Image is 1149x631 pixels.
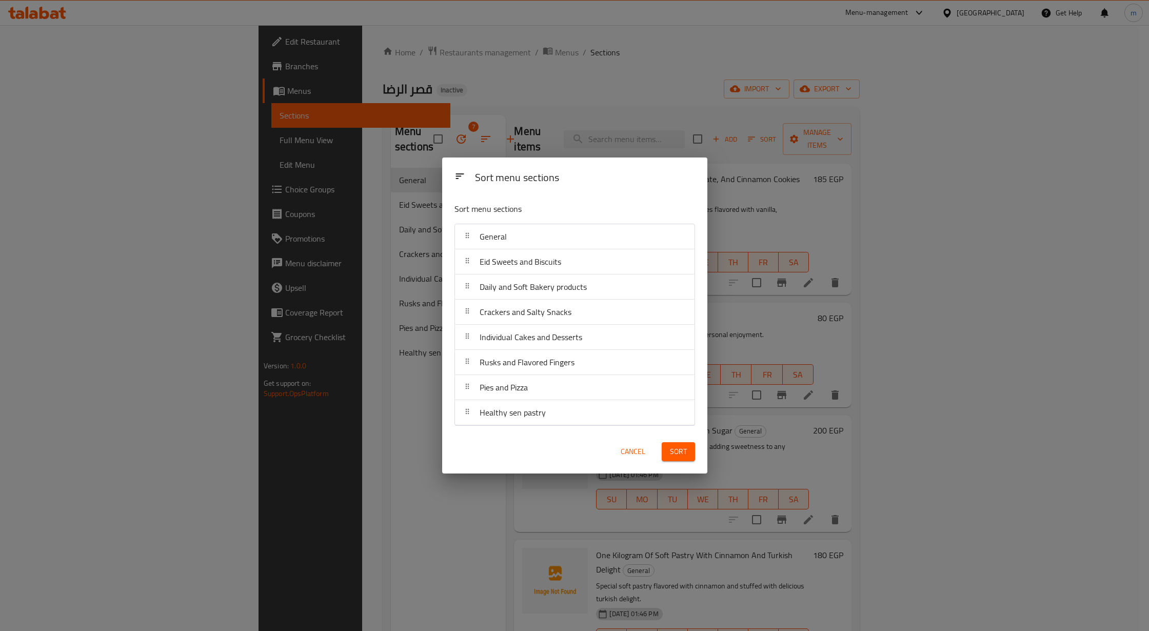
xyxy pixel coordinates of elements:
span: Eid Sweets and Biscuits [480,254,561,269]
div: Individual Cakes and Desserts [455,325,695,350]
div: Healthy sen pastry [455,400,695,425]
span: Rusks and Flavored Fingers [480,354,574,370]
div: Daily and Soft Bakery products [455,274,695,300]
span: Daily and Soft Bakery products [480,279,587,294]
span: Healthy sen pastry [480,405,546,420]
div: Rusks and Flavored Fingers [455,350,695,375]
p: Sort menu sections [454,203,645,215]
div: Pies and Pizza [455,375,695,400]
div: General [455,224,695,249]
span: Sort [670,445,687,458]
button: Cancel [617,442,649,461]
div: Sort menu sections [471,167,699,190]
span: Crackers and Salty Snacks [480,304,571,320]
span: Individual Cakes and Desserts [480,329,582,345]
div: Crackers and Salty Snacks [455,300,695,325]
button: Sort [662,442,695,461]
div: Eid Sweets and Biscuits [455,249,695,274]
span: Pies and Pizza [480,380,528,395]
span: General [480,229,507,244]
span: Cancel [621,445,645,458]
